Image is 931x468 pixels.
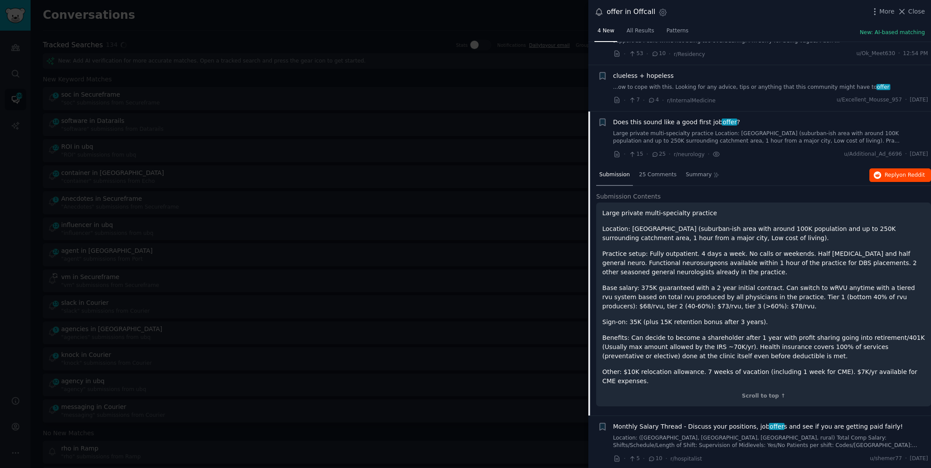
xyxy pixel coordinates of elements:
button: Close [897,7,925,16]
span: Close [908,7,925,16]
a: Location: ([GEOGRAPHIC_DATA], [GEOGRAPHIC_DATA], [GEOGRAPHIC_DATA], rural) Total Comp Salary: Shi... [613,434,928,450]
div: offer in Offcall [607,7,655,17]
span: · [624,150,625,159]
span: Submission [599,171,630,179]
span: Patterns [667,27,688,35]
p: Other: $10K relocation allowance. 7 weeks of vacation (including 1 week for CME). $7K/yr availabl... [602,367,925,386]
div: Scroll to top ↑ [602,392,925,400]
span: 10 [648,455,662,463]
span: · [905,455,907,463]
a: Monthly Salary Thread - Discuss your positions, joboffers and see if you are getting paid fairly! [613,422,903,431]
span: 25 [651,150,666,158]
span: 4 [648,96,659,104]
span: · [624,96,625,105]
span: · [662,96,664,105]
span: More [879,7,895,16]
span: · [905,150,907,158]
span: · [905,96,907,104]
span: · [646,150,648,159]
span: offer [722,119,737,126]
span: · [669,49,670,59]
a: All Results [623,24,657,42]
span: · [898,50,900,58]
span: All Results [626,27,654,35]
span: on Reddit [900,172,925,178]
a: 4 New [594,24,617,42]
span: u/shemer77 [870,455,902,463]
span: r/neurology [674,151,705,157]
span: 12:54 PM [903,50,928,58]
span: · [646,49,648,59]
span: 5 [629,455,639,463]
a: ...ow to cope with this. Looking for any advice, tips or anything that this community might have ... [613,84,928,91]
span: r/hospitalist [670,456,702,462]
span: u/Ok_Meet630 [856,50,895,58]
p: Base salary: 375K guaranteed with a 2 year initial contract. Can switch to wRVU anytime with a ti... [602,283,925,311]
span: · [643,454,645,463]
span: Submission Contents [596,192,661,201]
span: · [708,150,709,159]
button: New: AI-based matching [860,29,925,37]
button: Replyon Reddit [869,168,931,182]
span: · [665,454,667,463]
span: 7 [629,96,639,104]
a: Patterns [664,24,691,42]
p: Benefits: Can decide to become a shareholder after 1 year with profit sharing going into retireme... [602,333,925,361]
span: 10 [651,50,666,58]
p: Sign-on: 35K (plus 15K retention bonus after 3 years). [602,318,925,327]
span: Monthly Salary Thread - Discuss your positions, job s and see if you are getting paid fairly! [613,422,903,431]
span: [DATE] [910,150,928,158]
span: · [643,96,645,105]
p: Location: [GEOGRAPHIC_DATA] (suburban-ish area with around 100K population and up to 250K surroun... [602,224,925,243]
button: More [870,7,895,16]
a: Does this sound like a good first joboffer? [613,118,740,127]
span: Summary [686,171,712,179]
p: Practice setup: Fully outpatient. 4 days a week. No calls or weekends. Half [MEDICAL_DATA] and ha... [602,249,925,277]
span: r/InternalMedicine [667,98,716,104]
span: r/Residency [674,51,705,57]
a: clueless + hopeless [613,71,674,80]
span: · [669,150,670,159]
span: · [624,454,625,463]
span: Reply [885,171,925,179]
a: Large private multi-specialty practice Location: [GEOGRAPHIC_DATA] (suburban-ish area with around... [613,130,928,145]
span: 15 [629,150,643,158]
span: u/Excellent_Mousse_957 [837,96,902,104]
span: 4 New [598,27,614,35]
span: 53 [629,50,643,58]
span: [DATE] [910,96,928,104]
span: 25 Comments [639,171,677,179]
span: offer [769,423,785,430]
span: u/Additional_Ad_6696 [844,150,902,158]
span: · [624,49,625,59]
p: Large private multi-specialty practice [602,209,925,218]
span: offer [876,84,890,90]
span: [DATE] [910,455,928,463]
span: Does this sound like a good first job ? [613,118,740,127]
